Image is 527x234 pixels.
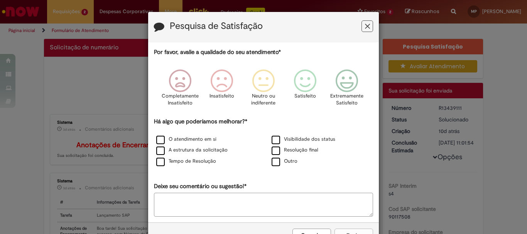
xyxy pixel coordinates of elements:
[156,158,216,165] label: Tempo de Resolução
[272,146,318,154] label: Resolução final
[244,64,283,116] div: Neutro ou indiferente
[156,136,216,143] label: O atendimento em si
[156,146,228,154] label: A estrutura da solicitação
[327,64,367,116] div: Extremamente Satisfeito
[160,64,199,116] div: Completamente Insatisfeito
[154,182,247,190] label: Deixe seu comentário ou sugestão!*
[272,158,297,165] label: Outro
[250,93,277,107] p: Neutro ou indiferente
[170,21,263,31] label: Pesquisa de Satisfação
[294,93,316,100] p: Satisfeito
[285,64,325,116] div: Satisfeito
[162,93,199,107] p: Completamente Insatisfeito
[154,48,281,56] label: Por favor, avalie a qualidade do seu atendimento*
[330,93,363,107] p: Extremamente Satisfeito
[209,93,234,100] p: Insatisfeito
[154,118,373,167] div: Há algo que poderíamos melhorar?*
[272,136,335,143] label: Visibilidade dos status
[202,64,242,116] div: Insatisfeito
